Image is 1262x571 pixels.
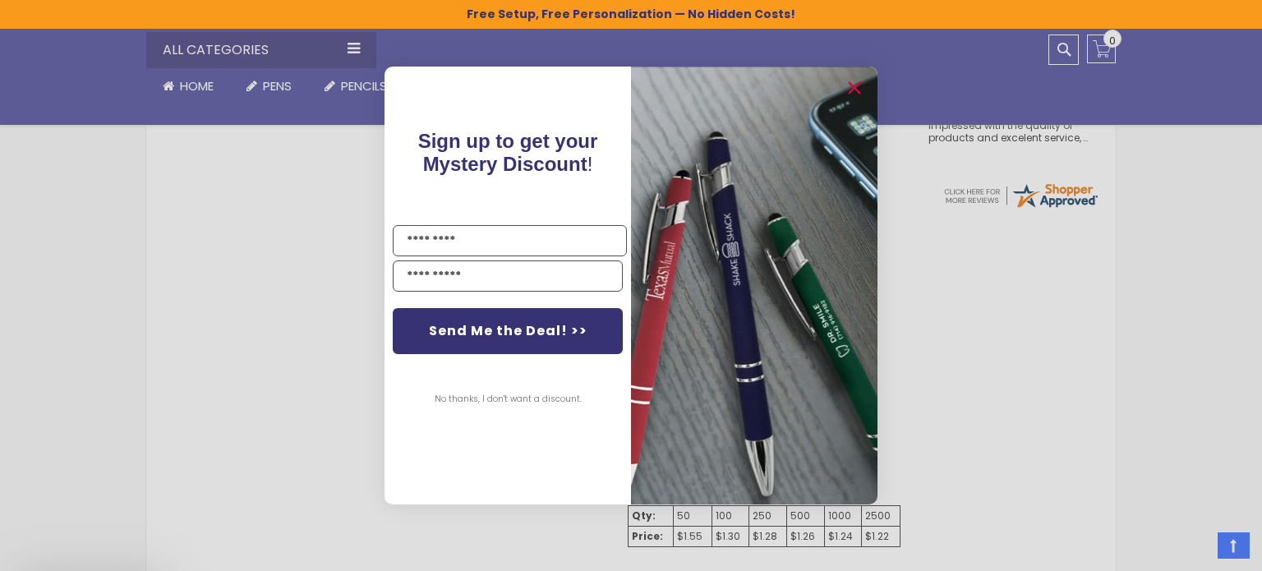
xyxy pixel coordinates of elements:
[418,130,598,175] span: Sign up to get your Mystery Discount
[418,130,598,175] span: !
[631,67,877,504] img: pop-up-image
[841,75,868,101] button: Close dialog
[393,308,623,354] button: Send Me the Deal! >>
[426,379,590,420] button: No thanks, I don't want a discount.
